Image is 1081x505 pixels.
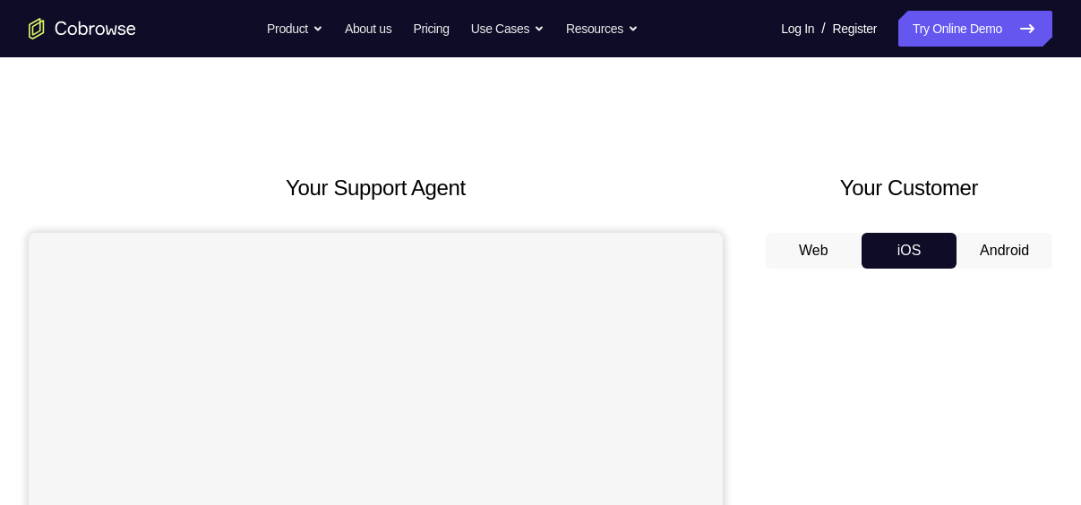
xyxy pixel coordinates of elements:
[833,11,877,47] a: Register
[781,11,814,47] a: Log In
[471,11,545,47] button: Use Cases
[267,11,323,47] button: Product
[566,11,639,47] button: Resources
[821,18,825,39] span: /
[766,172,1052,204] h2: Your Customer
[898,11,1052,47] a: Try Online Demo
[413,11,449,47] a: Pricing
[862,233,957,269] button: iOS
[345,11,391,47] a: About us
[29,18,136,39] a: Go to the home page
[29,172,723,204] h2: Your Support Agent
[766,233,862,269] button: Web
[957,233,1052,269] button: Android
